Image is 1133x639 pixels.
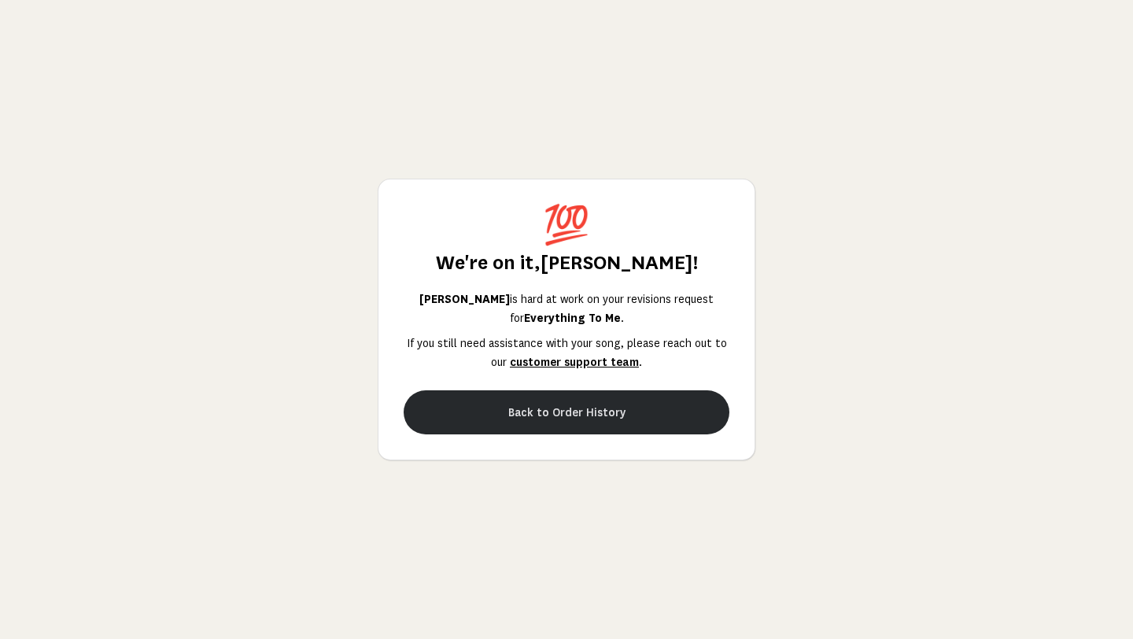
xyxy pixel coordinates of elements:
p: If you still need assistance with your song, please reach out to our . [404,334,729,371]
h3: We're on it, [PERSON_NAME] ! [436,249,698,277]
span: Revision in progress [543,217,590,236]
strong: [PERSON_NAME] [419,293,510,305]
p: is hard at work on your revisions request for . [404,290,729,327]
button: Back to Order History [404,390,729,434]
span: customer support team [510,356,639,368]
strong: Everything to Me [524,312,621,324]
